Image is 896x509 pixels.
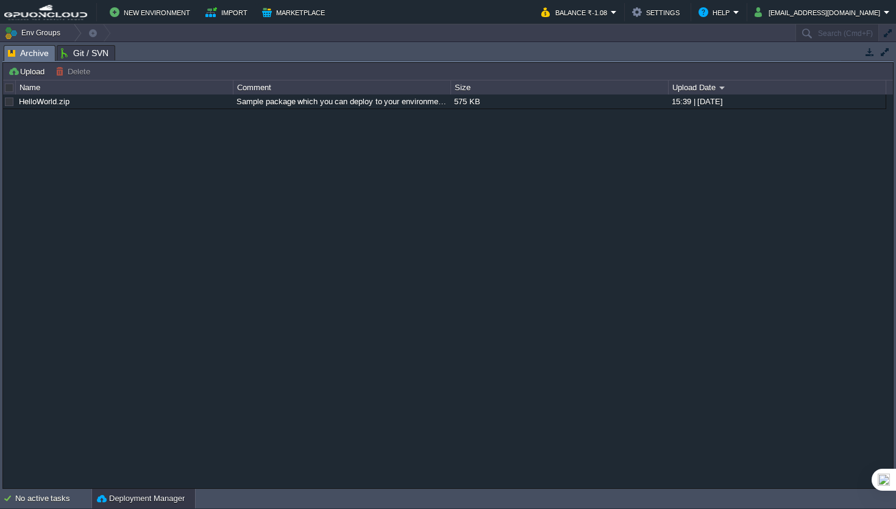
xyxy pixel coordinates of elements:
[632,5,683,20] button: Settings
[4,5,87,20] img: GPUonCLOUD
[669,94,885,109] div: 15:39 | [DATE]
[452,80,668,94] div: Size
[97,493,185,505] button: Deployment Manager
[205,5,251,20] button: Import
[755,5,884,20] button: [EMAIL_ADDRESS][DOMAIN_NAME]
[61,46,108,60] span: Git / SVN
[8,66,48,77] button: Upload
[234,80,450,94] div: Comment
[19,97,69,106] a: HelloWorld.zip
[55,66,94,77] button: Delete
[15,489,91,508] div: No active tasks
[262,5,329,20] button: Marketplace
[110,5,194,20] button: New Environment
[669,80,886,94] div: Upload Date
[233,94,450,109] div: Sample package which you can deploy to your environment. Feel free to delete and upload a package...
[699,5,733,20] button: Help
[4,24,65,41] button: Env Groups
[8,46,49,61] span: Archive
[541,5,611,20] button: Balance ₹-1.08
[451,94,667,109] div: 575 KB
[16,80,233,94] div: Name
